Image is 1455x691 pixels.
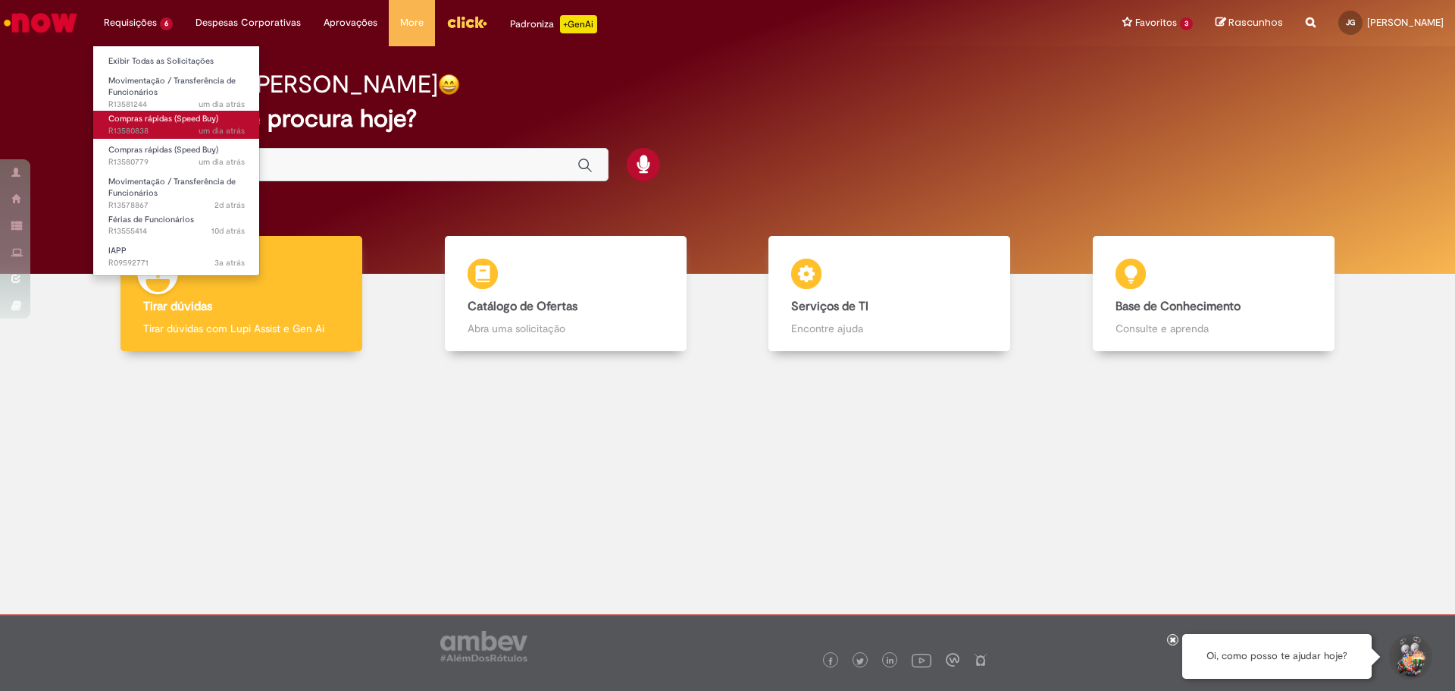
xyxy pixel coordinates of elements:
span: R13555414 [108,225,245,237]
div: Padroniza [510,15,597,33]
p: +GenAi [560,15,597,33]
p: Encontre ajuda [791,321,987,336]
time: 30/09/2025 12:27:01 [199,99,245,110]
span: Férias de Funcionários [108,214,194,225]
a: Aberto R13580838 : Compras rápidas (Speed Buy) [93,111,260,139]
a: Catálogo de Ofertas Abra uma solicitação [404,236,728,352]
a: Exibir Todas as Solicitações [93,53,260,70]
img: ServiceNow [2,8,80,38]
span: um dia atrás [199,156,245,168]
span: R09592771 [108,257,245,269]
h2: O que você procura hoje? [131,105,1325,132]
b: Tirar dúvidas [143,299,212,314]
img: logo_footer_facebook.png [827,658,834,665]
a: Serviços de TI Encontre ajuda [727,236,1052,352]
span: More [400,15,424,30]
span: Aprovações [324,15,377,30]
span: 2d atrás [214,199,245,211]
a: Aberto R13578867 : Movimentação / Transferência de Funcionários [93,174,260,206]
img: logo_footer_youtube.png [912,650,931,670]
span: Movimentação / Transferência de Funcionários [108,75,236,99]
img: happy-face.png [438,74,460,96]
span: um dia atrás [199,125,245,137]
a: Rascunhos [1216,16,1283,30]
time: 22/09/2025 14:10:13 [211,225,245,237]
span: JG [1346,17,1355,27]
span: Despesas Corporativas [196,15,301,30]
ul: Requisições [92,46,260,276]
h2: Boa tarde, [PERSON_NAME] [131,71,438,98]
time: 30/09/2025 11:11:41 [199,156,245,168]
span: Favoritos [1135,15,1177,30]
span: 6 [160,17,173,30]
img: logo_footer_naosei.png [974,653,987,667]
img: click_logo_yellow_360x200.png [446,11,487,33]
time: 30/09/2025 11:21:01 [199,125,245,137]
a: Aberto R13580779 : Compras rápidas (Speed Buy) [93,142,260,170]
img: logo_footer_workplace.png [946,653,959,667]
img: logo_footer_twitter.png [856,658,864,665]
p: Abra uma solicitação [468,321,664,336]
p: Tirar dúvidas com Lupi Assist e Gen Ai [143,321,339,336]
span: R13581244 [108,99,245,111]
a: Aberto R09592771 : IAPP [93,243,260,271]
span: Rascunhos [1228,15,1283,30]
span: 3a atrás [214,257,245,269]
a: Aberto R13581244 : Movimentação / Transferência de Funcionários [93,73,260,105]
a: Base de Conhecimento Consulte e aprenda [1052,236,1376,352]
b: Catálogo de Ofertas [468,299,577,314]
span: Compras rápidas (Speed Buy) [108,113,218,124]
span: 10d atrás [211,225,245,237]
span: um dia atrás [199,99,245,110]
span: R13580838 [108,125,245,137]
div: Oi, como posso te ajudar hoje? [1182,634,1372,679]
button: Iniciar Conversa de Suporte [1387,634,1432,680]
a: Tirar dúvidas Tirar dúvidas com Lupi Assist e Gen Ai [80,236,404,352]
span: R13580779 [108,156,245,168]
time: 02/03/2023 07:54:52 [214,257,245,269]
span: Movimentação / Transferência de Funcionários [108,176,236,199]
img: logo_footer_linkedin.png [887,657,894,666]
p: Consulte e aprenda [1115,321,1312,336]
span: R13578867 [108,199,245,212]
time: 29/09/2025 18:34:31 [214,199,245,211]
b: Serviços de TI [791,299,868,314]
span: Compras rápidas (Speed Buy) [108,144,218,155]
span: Requisições [104,15,157,30]
a: Aberto R13555414 : Férias de Funcionários [93,212,260,240]
b: Base de Conhecimento [1115,299,1241,314]
img: logo_footer_ambev_rotulo_gray.png [440,631,527,661]
span: [PERSON_NAME] [1367,16,1444,29]
span: IAPP [108,245,127,256]
span: 3 [1180,17,1193,30]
